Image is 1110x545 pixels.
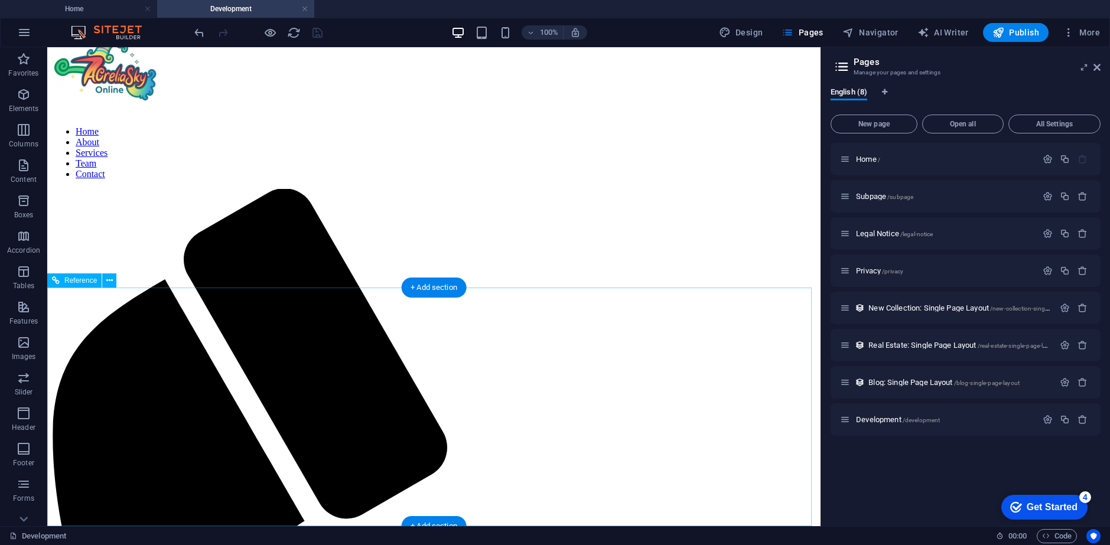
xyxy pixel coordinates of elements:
div: Remove [1078,415,1088,425]
span: New Collection: Single Page Layout [868,303,1082,312]
div: Real Estate: Single Page Layout/real-estate-single-page-layout [865,341,1054,349]
p: Favorites [8,68,38,78]
span: All Settings [1014,120,1095,128]
span: Navigator [842,27,899,38]
div: Remove [1078,377,1088,387]
p: Columns [9,139,38,149]
button: AI Writer [913,23,974,42]
div: Remove [1078,340,1088,350]
span: Design [719,27,763,38]
a: Click to cancel selection. Double-click to open Pages [9,529,66,543]
p: Slider [15,387,33,397]
span: More [1063,27,1100,38]
button: Publish [983,23,1049,42]
div: Development/development [852,416,1037,423]
div: Duplicate [1060,415,1070,425]
p: Features [9,316,38,326]
div: Get Started 4 items remaining, 20% complete [9,6,96,31]
p: Footer [13,458,34,468]
i: On resize automatically adjust zoom level to fit chosen device. [570,27,581,38]
span: /blog-single-page-layout [954,380,1020,386]
p: Content [11,175,37,184]
div: Subpage/subpage [852,192,1037,200]
span: Code [1042,529,1072,543]
div: This layout is used as a template for all items (e.g. a blog post) of this collection. The conten... [855,303,865,313]
div: The startpage cannot be deleted [1078,154,1088,164]
span: / [878,156,880,163]
i: Reload page [287,26,301,40]
div: Settings [1043,229,1053,239]
button: 100% [522,25,564,40]
div: Remove [1078,303,1088,313]
button: reload [287,25,301,40]
span: /real-estate-single-page-layout [978,342,1058,349]
button: Code [1037,529,1077,543]
div: Blog: Single Page Layout/blog-single-page-layout [865,378,1054,386]
span: New page [836,120,912,128]
button: undo [192,25,206,40]
span: English (8) [831,85,867,102]
span: /development [903,417,940,423]
div: Language Tabs [831,87,1101,110]
div: Duplicate [1060,154,1070,164]
img: Editor Logo [68,25,157,40]
span: /new-collection-single-page-layout [990,305,1083,312]
div: Home/ [852,155,1037,163]
p: Header [12,423,35,432]
p: Elements [9,104,39,113]
button: New page [831,115,917,133]
h4: Development [157,2,314,15]
span: Click to open page [856,266,903,275]
button: Pages [777,23,828,42]
div: Duplicate [1060,266,1070,276]
p: Accordion [7,246,40,255]
span: /privacy [882,268,903,275]
div: Duplicate [1060,229,1070,239]
div: Duplicate [1060,191,1070,201]
div: Remove [1078,266,1088,276]
div: 4 [87,2,99,14]
h3: Manage your pages and settings [854,67,1077,78]
span: Click to open page [856,415,940,424]
span: AI Writer [917,27,969,38]
div: Remove [1078,191,1088,201]
span: Blog: Single Page Layout [868,378,1020,387]
div: Legal Notice/legal-notice [852,230,1037,237]
div: Settings [1043,415,1053,425]
div: Settings [1060,303,1070,313]
div: Design (Ctrl+Alt+Y) [714,23,768,42]
div: New Collection: Single Page Layout/new-collection-single-page-layout [865,304,1054,312]
button: More [1058,23,1105,42]
span: Publish [992,27,1039,38]
div: Settings [1060,377,1070,387]
div: Privacy/privacy [852,267,1037,275]
p: Tables [13,281,34,291]
div: Settings [1060,340,1070,350]
h6: Session time [996,529,1027,543]
div: This layout is used as a template for all items (e.g. a blog post) of this collection. The conten... [855,377,865,387]
span: Reference [64,277,97,284]
h6: 100% [539,25,558,40]
span: Subpage [856,192,913,201]
div: + Add section [401,278,467,298]
p: Images [12,352,36,361]
button: Open all [922,115,1004,133]
span: Pages [782,27,823,38]
button: All Settings [1008,115,1101,133]
div: Get Started [35,13,86,24]
div: Settings [1043,191,1053,201]
span: /legal-notice [900,231,933,237]
h2: Pages [854,57,1101,67]
p: Forms [13,494,34,503]
span: 00 00 [1008,529,1027,543]
button: Navigator [838,23,903,42]
i: Undo: Change pages (Ctrl+Z) [193,26,206,40]
span: Click to open page [856,229,933,238]
span: Open all [927,120,998,128]
p: Boxes [14,210,34,220]
span: Real Estate: Single Page Layout [868,341,1058,350]
div: Remove [1078,229,1088,239]
button: Usercentrics [1086,529,1101,543]
span: /subpage [887,194,913,200]
span: Click to open page [856,155,880,164]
